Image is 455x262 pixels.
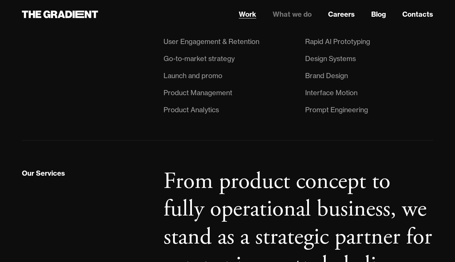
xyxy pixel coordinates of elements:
[305,53,356,64] div: Design Systems
[164,104,219,115] div: Product Analytics
[305,87,357,98] div: Interface Motion
[273,9,312,19] a: What we do
[305,36,370,47] div: Rapid AI Prototyping
[239,9,256,19] a: Work
[164,53,235,64] div: Go-to-market strategy
[305,104,368,115] div: Prompt Engineering
[164,70,222,81] div: Launch and promo
[328,9,355,19] a: Careers
[402,9,433,19] a: Contacts
[164,87,232,98] div: Product Management
[305,70,348,81] div: Brand Design
[164,36,259,47] div: User Engagement & Retention
[22,169,65,178] div: Our Services
[371,9,386,19] a: Blog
